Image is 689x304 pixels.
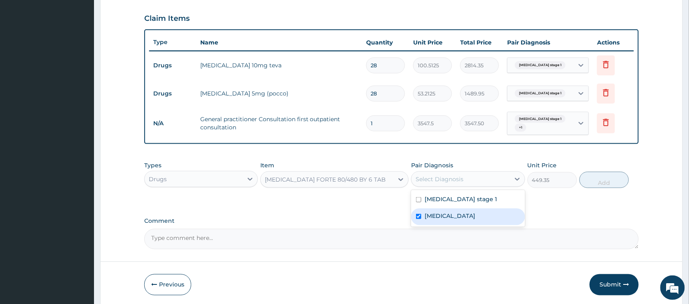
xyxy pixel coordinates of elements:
div: Select Diagnosis [416,175,463,183]
div: [MEDICAL_DATA] FORTE 80/480 BY 6 TAB [265,175,386,184]
span: + 1 [515,124,526,132]
label: Unit Price [528,161,557,169]
span: [MEDICAL_DATA] stage 1 [515,115,566,123]
label: Pair Diagnosis [411,161,453,169]
th: Actions [593,34,634,51]
div: Drugs [149,175,167,183]
td: Drugs [149,58,196,73]
td: Drugs [149,86,196,101]
span: [MEDICAL_DATA] stage 1 [515,89,566,98]
button: Previous [144,274,191,295]
td: [MEDICAL_DATA] 10mg teva [196,57,362,73]
div: Minimize live chat window [134,4,154,24]
span: [MEDICAL_DATA] stage 1 [515,61,566,69]
th: Quantity [362,34,409,51]
h3: Claim Items [144,14,190,23]
th: Type [149,35,196,50]
label: [MEDICAL_DATA] stage 1 [425,195,497,203]
button: Submit [590,274,639,295]
th: Unit Price [409,34,456,51]
td: [MEDICAL_DATA] 5mg (pocco) [196,85,362,102]
label: Types [144,162,161,169]
th: Pair Diagnosis [503,34,593,51]
button: Add [579,172,629,188]
label: Item [260,161,274,169]
th: Name [196,34,362,51]
td: N/A [149,116,196,131]
img: d_794563401_company_1708531726252_794563401 [15,41,33,61]
label: [MEDICAL_DATA] [425,212,475,220]
label: Comment [144,217,639,224]
th: Total Price [456,34,503,51]
textarea: Type your message and hit 'Enter' [4,211,156,239]
div: Chat with us now [43,46,137,56]
td: General practitioner Consultation first outpatient consultation [196,111,362,135]
span: We're online! [47,97,113,179]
